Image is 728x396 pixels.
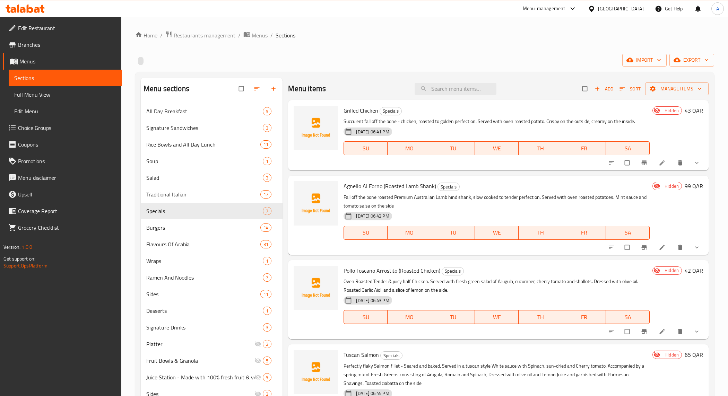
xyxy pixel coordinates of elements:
span: MO [390,143,428,153]
a: Menu disclaimer [3,169,122,186]
span: Menus [252,31,268,39]
div: Rice Bowls and All Day Lunch [146,140,260,149]
div: Specials [380,351,402,360]
span: Salad [146,174,263,182]
div: [GEOGRAPHIC_DATA] [598,5,644,12]
div: items [263,307,271,315]
span: WE [478,143,516,153]
p: Oven Roasted Tender & juicy half Chicken. Served with fresh green salad of Arugula, cucumber, che... [344,277,650,294]
div: items [263,207,271,215]
span: 11 [261,141,271,148]
span: Upsell [18,190,116,199]
span: Sort [619,85,641,93]
div: Signature Sandwiches3 [141,120,283,136]
a: Coupons [3,136,122,153]
a: Sections [9,70,122,86]
button: export [669,54,714,67]
button: delete [673,240,689,255]
span: Select all sections [235,82,249,95]
a: Full Menu View [9,86,122,103]
button: show more [689,240,706,255]
li: / [238,31,241,39]
span: 7 [263,208,271,214]
span: 1 [263,158,271,165]
div: items [263,340,271,348]
a: Upsell [3,186,122,203]
span: Signature Drinks [146,323,263,332]
span: 11 [261,291,271,298]
span: Add item [593,83,615,94]
button: TU [431,141,475,155]
div: All Day Breakfast9 [141,103,283,120]
span: Choice Groups [18,124,116,132]
nav: breadcrumb [135,31,714,40]
button: delete [673,324,689,339]
span: Branches [18,41,116,49]
button: MO [388,310,431,324]
span: 1 [263,308,271,314]
span: Signature Sandwiches [146,124,263,132]
span: Hidden [662,267,682,274]
img: Agnello Al Forno (Roasted Lamb Shank) [294,181,338,226]
div: Sides11 [141,286,283,302]
span: Coverage Report [18,207,116,215]
li: / [270,31,273,39]
p: Perfectly flaky Salmon fillet - Seared and baked, Served in a tuscan style White sauce with Spina... [344,362,650,388]
span: Version: [3,243,20,252]
p: Fall off the bone roasted Premium Australian Lamb hind shank, slow cooked to tender perfection. S... [344,193,650,210]
span: export [675,56,709,64]
span: Platter [146,340,254,348]
h6: 43 QAR [685,106,703,115]
span: SU [347,312,385,322]
a: Support.OpsPlatform [3,261,47,270]
span: 1.0.0 [21,243,32,252]
svg: Inactive section [254,374,261,381]
span: SU [347,143,385,153]
a: Home [135,31,157,39]
div: Burgers14 [141,219,283,236]
span: WE [478,228,516,238]
button: MO [388,141,431,155]
button: WE [475,226,519,240]
span: Edit Restaurant [18,24,116,32]
a: Branches [3,36,122,53]
div: items [263,323,271,332]
span: Traditional Italian [146,190,260,199]
span: Sort sections [249,81,266,96]
span: Sort items [615,83,645,94]
span: Promotions [18,157,116,165]
svg: Inactive section [254,341,261,347]
button: import [622,54,667,67]
a: Grocery Checklist [3,219,122,236]
span: Ramen And Noodles [146,273,263,282]
span: SA [609,143,647,153]
span: Get support on: [3,254,35,263]
span: Juice Station - Made with 100% fresh fruit & veg. Blitzed up per order [146,373,254,381]
div: Wraps [146,257,263,265]
a: Menus [243,31,268,40]
span: Hidden [662,183,682,190]
button: SA [606,310,650,324]
h6: 65 QAR [685,350,703,360]
h6: 42 QAR [685,266,703,275]
span: 1 [263,258,271,264]
span: Grilled Chicken [344,105,378,116]
span: [DATE] 06:41 PM [353,129,392,135]
span: Desserts [146,307,263,315]
span: Edit Menu [14,107,116,115]
span: Select to update [621,325,635,338]
button: sort-choices [604,240,621,255]
div: Salad3 [141,169,283,186]
div: Soup [146,157,263,165]
button: MO [388,226,431,240]
span: Hidden [662,352,682,358]
span: Specials [438,183,459,191]
span: All Day Breakfast [146,107,263,115]
a: Edit Menu [9,103,122,120]
img: Grilled Chicken [294,106,338,150]
span: MO [390,228,428,238]
div: Desserts1 [141,302,283,319]
div: items [260,240,271,248]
